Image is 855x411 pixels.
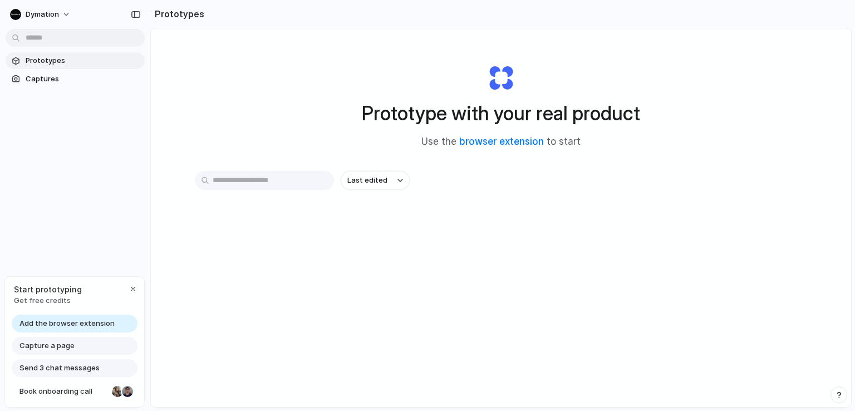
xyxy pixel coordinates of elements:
a: Captures [6,71,145,87]
span: Prototypes [26,55,140,66]
div: Christian Iacullo [121,385,134,398]
span: Dymation [26,9,59,20]
h1: Prototype with your real product [362,99,640,128]
a: browser extension [459,136,544,147]
a: Prototypes [6,52,145,69]
span: Send 3 chat messages [19,363,100,374]
div: Nicole Kubica [111,385,124,398]
span: Get free credits [14,295,82,306]
button: Dymation [6,6,76,23]
span: Add the browser extension [19,318,115,329]
span: Last edited [347,175,387,186]
span: Book onboarding call [19,386,107,397]
h2: Prototypes [150,7,204,21]
a: Book onboarding call [12,383,137,400]
span: Captures [26,74,140,85]
button: Last edited [341,171,410,190]
span: Start prototyping [14,283,82,295]
span: Use the to start [421,135,581,149]
span: Capture a page [19,340,75,351]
